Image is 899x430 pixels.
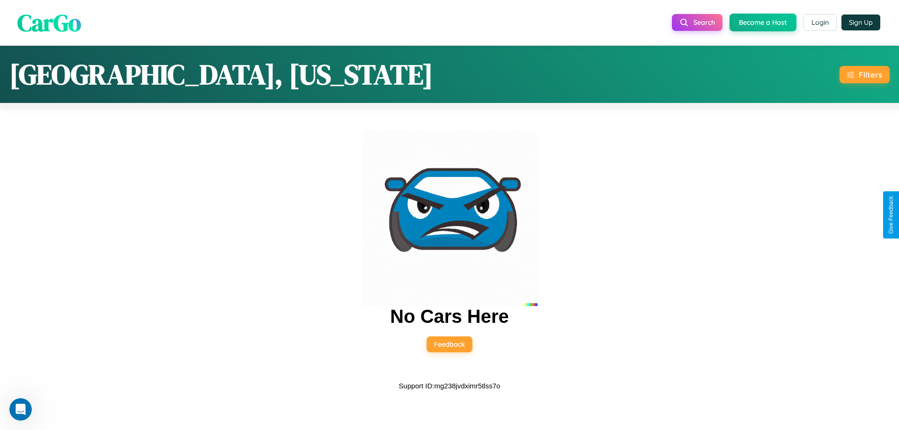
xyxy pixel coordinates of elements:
div: Give Feedback [888,196,894,234]
p: Support ID: mg238jvdximr5tlss7o [399,379,501,392]
button: Login [803,14,837,31]
span: Search [693,18,715,27]
button: Sign Up [841,15,880,30]
button: Feedback [427,336,472,352]
img: car [361,130,538,306]
button: Search [672,14,722,31]
button: Become a Host [730,14,796,31]
h1: [GEOGRAPHIC_DATA], [US_STATE] [9,55,433,94]
div: Filters [859,70,882,80]
h2: No Cars Here [390,306,508,327]
span: CarGo [17,6,81,38]
iframe: Intercom live chat [9,398,32,421]
button: Filters [840,66,890,83]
